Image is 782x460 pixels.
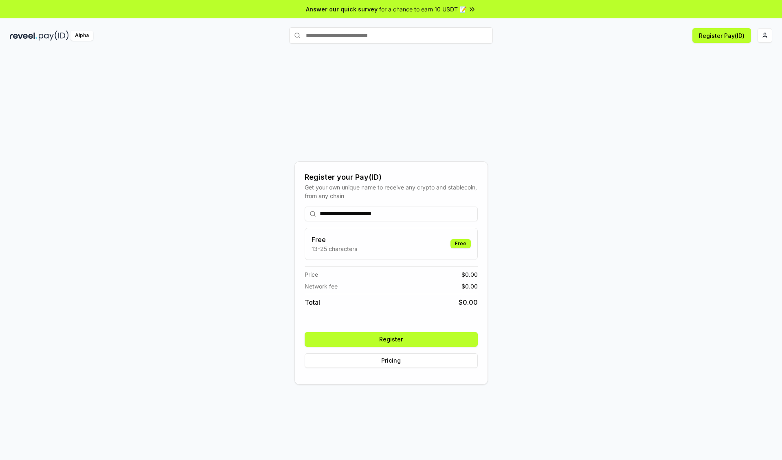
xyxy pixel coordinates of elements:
[10,31,37,41] img: reveel_dark
[312,235,357,244] h3: Free
[461,282,478,291] span: $ 0.00
[305,282,338,291] span: Network fee
[305,332,478,347] button: Register
[692,28,751,43] button: Register Pay(ID)
[305,353,478,368] button: Pricing
[305,183,478,200] div: Get your own unique name to receive any crypto and stablecoin, from any chain
[70,31,93,41] div: Alpha
[305,297,320,307] span: Total
[450,239,471,248] div: Free
[305,172,478,183] div: Register your Pay(ID)
[39,31,69,41] img: pay_id
[461,270,478,279] span: $ 0.00
[459,297,478,307] span: $ 0.00
[312,244,357,253] p: 13-25 characters
[305,270,318,279] span: Price
[379,5,466,13] span: for a chance to earn 10 USDT 📝
[306,5,378,13] span: Answer our quick survey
